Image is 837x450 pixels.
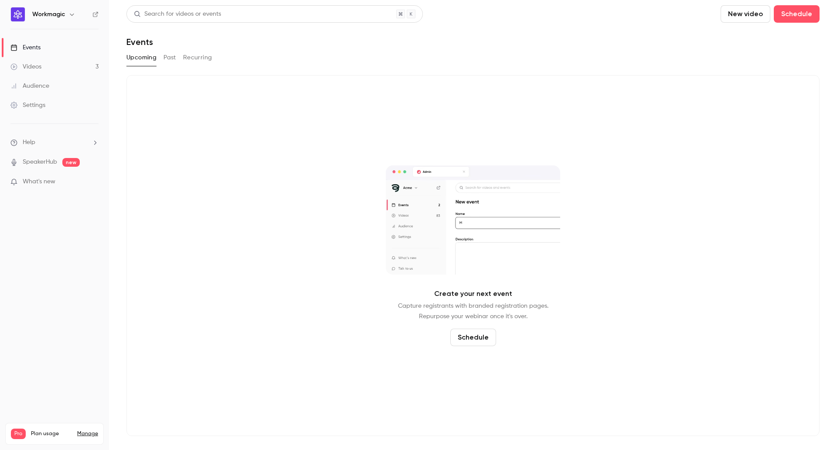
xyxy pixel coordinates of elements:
button: Past [163,51,176,65]
button: New video [721,5,770,23]
span: Plan usage [31,430,72,437]
h1: Events [126,37,153,47]
div: Audience [10,82,49,90]
p: Capture registrants with branded registration pages. Repurpose your webinar once it's over. [398,301,548,322]
p: Create your next event [434,289,512,299]
h6: Workmagic [32,10,65,19]
span: Help [23,138,35,147]
li: help-dropdown-opener [10,138,99,147]
iframe: Noticeable Trigger [88,178,99,186]
button: Schedule [450,329,496,346]
div: Videos [10,62,41,71]
div: Search for videos or events [134,10,221,19]
div: Events [10,43,41,52]
span: What's new [23,177,55,186]
button: Recurring [183,51,212,65]
span: new [62,158,80,167]
button: Upcoming [126,51,157,65]
img: Workmagic [11,7,25,21]
span: Pro [11,429,26,439]
button: Schedule [774,5,820,23]
a: Manage [77,430,98,437]
div: Settings [10,101,45,110]
a: SpeakerHub [23,158,57,167]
